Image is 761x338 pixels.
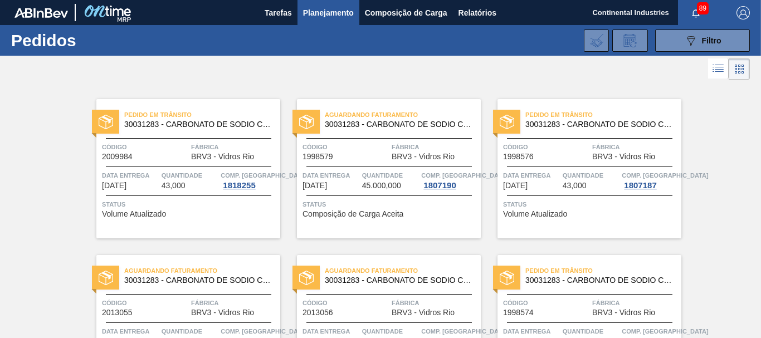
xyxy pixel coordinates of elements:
[191,141,277,153] span: Fábrica
[102,141,188,153] span: Código
[299,271,314,285] img: status
[392,308,455,317] span: BRV3 - Vidros Rio
[102,326,159,337] span: Data entrega
[525,276,672,285] span: 30031283 - CARBONATO DE SODIO CONTINENTAL
[362,182,401,190] span: 45.000,000
[303,170,359,181] span: Data entrega
[525,265,681,276] span: Pedido em Trânsito
[303,297,389,308] span: Código
[303,199,478,210] span: Status
[503,297,589,308] span: Código
[622,170,708,181] span: Comp. Carga
[563,182,587,190] span: 43,000
[392,141,478,153] span: Fábrica
[503,326,560,337] span: Data entrega
[124,276,271,285] span: 30031283 - CARBONATO DE SODIO CONTINENTAL
[303,210,403,218] span: Composição de Carga Aceita
[99,115,113,129] img: status
[421,170,478,190] a: Comp. [GEOGRAPHIC_DATA]1807190
[124,109,280,120] span: Pedido em Trânsito
[503,170,560,181] span: Data entrega
[622,170,679,190] a: Comp. [GEOGRAPHIC_DATA]1807187
[458,6,496,19] span: Relatórios
[729,58,750,80] div: Visão em Cards
[503,153,534,161] span: 1998576
[392,153,455,161] span: BRV3 - Vidros Rio
[162,326,218,337] span: Quantidade
[102,308,133,317] span: 2013055
[503,141,589,153] span: Código
[265,6,292,19] span: Tarefas
[191,297,277,308] span: Fábrica
[99,271,113,285] img: status
[280,99,481,238] a: statusAguardando Faturamento30031283 - CARBONATO DE SODIO CONTINENTALCódigo1998579FábricaBRV3 - V...
[736,6,750,19] img: Logout
[622,326,708,337] span: Comp. Carga
[303,326,359,337] span: Data entrega
[102,210,166,218] span: Volume Atualizado
[325,265,481,276] span: Aguardando Faturamento
[592,308,655,317] span: BRV3 - Vidros Rio
[503,199,679,210] span: Status
[697,2,709,14] span: 89
[702,36,721,45] span: Filtro
[102,199,277,210] span: Status
[655,30,750,52] button: Filtro
[102,153,133,161] span: 2009984
[500,271,514,285] img: status
[191,308,254,317] span: BRV3 - Vidros Rio
[678,5,714,21] button: Notificações
[392,297,478,308] span: Fábrica
[303,308,333,317] span: 2013056
[421,326,508,337] span: Comp. Carga
[421,181,458,190] div: 1807190
[221,181,257,190] div: 1818255
[191,153,254,161] span: BRV3 - Vidros Rio
[525,120,672,129] span: 30031283 - CARBONATO DE SODIO CONTINENTAL
[102,182,126,190] span: 21/08/2025
[362,170,419,181] span: Quantidade
[11,34,167,47] h1: Pedidos
[362,326,419,337] span: Quantidade
[221,170,277,190] a: Comp. [GEOGRAPHIC_DATA]1818255
[221,170,307,181] span: Comp. Carga
[503,210,567,218] span: Volume Atualizado
[503,308,534,317] span: 1998574
[14,8,68,18] img: TNhmsLtSVTkK8tSr43FrP2fwEKptu5GPRR3wAAAABJRU5ErkJggg==
[162,170,218,181] span: Quantidade
[303,182,327,190] span: 22/08/2025
[325,120,472,129] span: 30031283 - CARBONATO DE SODIO CONTINENTAL
[102,297,188,308] span: Código
[622,181,658,190] div: 1807187
[303,153,333,161] span: 1998579
[162,182,186,190] span: 43,000
[503,182,528,190] span: 22/08/2025
[592,141,679,153] span: Fábrica
[421,170,508,181] span: Comp. Carga
[365,6,447,19] span: Composição de Carga
[592,153,655,161] span: BRV3 - Vidros Rio
[592,297,679,308] span: Fábrica
[80,99,280,238] a: statusPedido em Trânsito30031283 - CARBONATO DE SODIO CONTINENTALCódigo2009984FábricaBRV3 - Vidro...
[481,99,681,238] a: statusPedido em Trânsito30031283 - CARBONATO DE SODIO CONTINENTALCódigo1998576FábricaBRV3 - Vidro...
[500,115,514,129] img: status
[612,30,648,52] div: Solicitação de Revisão de Pedidos
[102,170,159,181] span: Data entrega
[708,58,729,80] div: Visão em Lista
[563,326,619,337] span: Quantidade
[124,265,280,276] span: Aguardando Faturamento
[584,30,609,52] div: Importar Negociações dos Pedidos
[299,115,314,129] img: status
[525,109,681,120] span: Pedido em Trânsito
[325,276,472,285] span: 30031283 - CARBONATO DE SODIO CONTINENTAL
[221,326,307,337] span: Comp. Carga
[303,141,389,153] span: Código
[325,109,481,120] span: Aguardando Faturamento
[563,170,619,181] span: Quantidade
[303,6,354,19] span: Planejamento
[124,120,271,129] span: 30031283 - CARBONATO DE SODIO CONTINENTAL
